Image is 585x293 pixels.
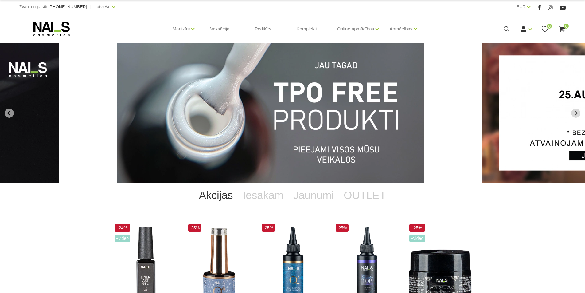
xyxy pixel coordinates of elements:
a: Akcijas [194,183,238,208]
span: +Video [409,235,425,242]
span: [PHONE_NUMBER] [49,4,87,9]
a: EUR [517,3,526,10]
a: Online apmācības [337,17,374,41]
li: 1 of 13 [117,43,468,183]
span: -24% [115,224,131,232]
span: | [90,3,92,11]
button: Go to last slide [5,109,14,118]
span: 0 [564,24,569,29]
a: Manikīrs [173,17,190,41]
span: -25% [336,224,349,232]
a: 0 [541,25,549,33]
span: -25% [188,224,201,232]
a: Iesakām [238,183,288,208]
a: OUTLET [339,183,391,208]
a: Komplekti [292,14,322,44]
span: | [533,3,535,11]
a: Jaunumi [288,183,339,208]
a: Apmācības [389,17,412,41]
button: Next slide [571,109,580,118]
span: -25% [409,224,425,232]
span: +Video [115,235,131,242]
a: Latviešu [95,3,111,10]
span: 0 [547,24,552,29]
a: 0 [558,25,566,33]
a: Vaksācija [205,14,234,44]
span: -25% [262,224,275,232]
a: Pedikīrs [250,14,276,44]
a: [PHONE_NUMBER] [49,5,87,9]
div: Zvani un pasūti [19,3,87,11]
